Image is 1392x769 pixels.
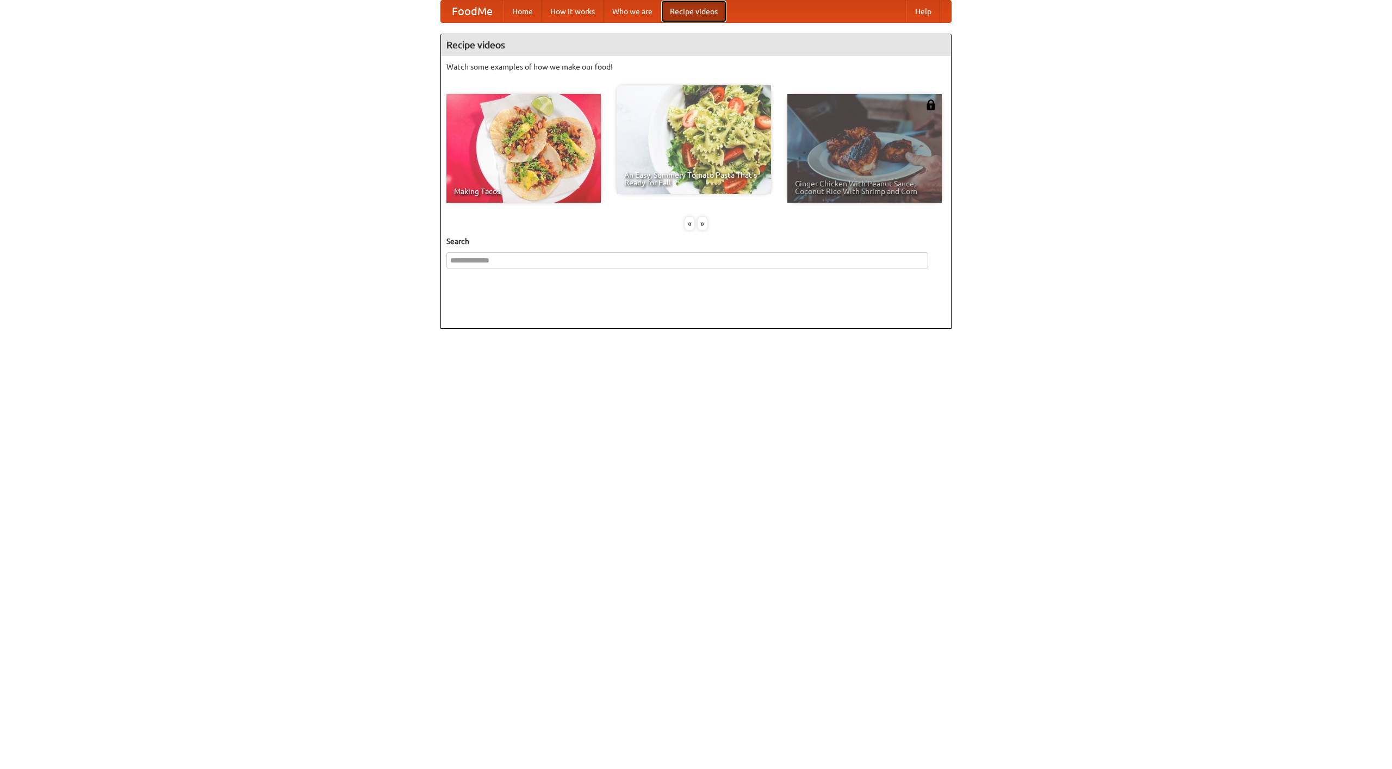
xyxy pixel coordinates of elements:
div: » [698,217,707,230]
div: « [685,217,694,230]
img: 483408.png [925,99,936,110]
h5: Search [446,236,946,247]
a: How it works [542,1,604,22]
a: Making Tacos [446,94,601,203]
a: Home [504,1,542,22]
a: FoodMe [441,1,504,22]
a: An Easy, Summery Tomato Pasta That's Ready for Fall [617,85,771,194]
a: Recipe videos [661,1,726,22]
span: Making Tacos [454,187,593,195]
a: Help [906,1,940,22]
h4: Recipe videos [441,34,951,56]
span: An Easy, Summery Tomato Pasta That's Ready for Fall [624,171,763,186]
p: Watch some examples of how we make our food! [446,61,946,72]
a: Who we are [604,1,661,22]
